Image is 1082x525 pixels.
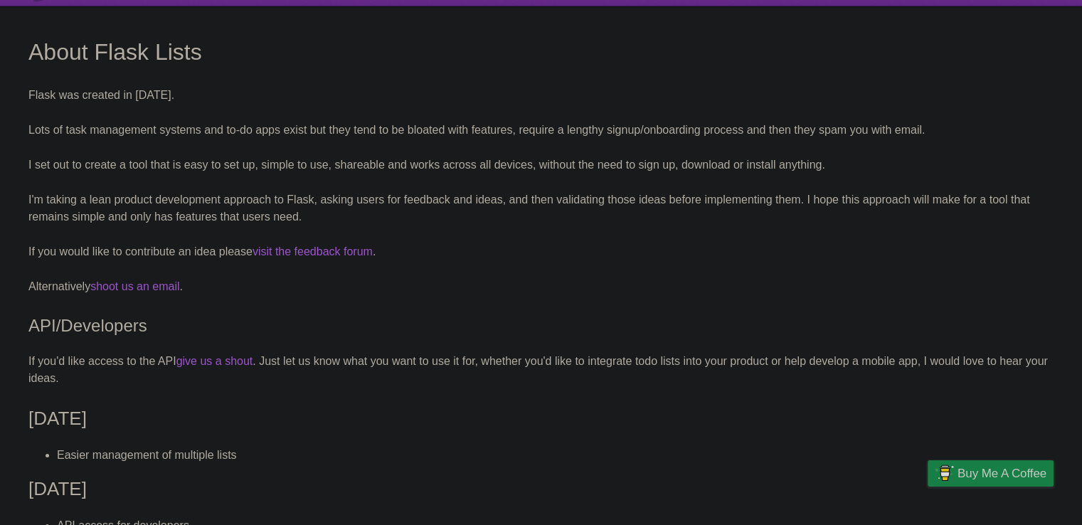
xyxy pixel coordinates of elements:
[28,475,1054,503] h3: [DATE]
[928,460,1054,487] a: Buy me a coffee
[28,191,1054,226] p: I'm taking a lean product development approach to Flask, asking users for feedback and ideas, and...
[253,245,373,258] a: visit the feedback forum
[28,313,1054,339] h2: API/Developers
[28,35,1054,69] h1: About Flask Lists
[28,353,1054,387] p: If you'd like access to the API . Just let us know what you want to use it for, whether you'd lik...
[90,280,179,292] a: shoot us an email
[28,243,1054,260] p: If you would like to contribute an idea please .
[28,157,1054,174] p: I set out to create a tool that is easy to set up, simple to use, shareable and works across all ...
[935,461,954,485] img: Buy me a coffee
[28,122,1054,139] p: Lots of task management systems and to-do apps exist but they tend to be bloated with features, r...
[28,405,1054,433] h3: [DATE]
[28,87,1054,104] p: Flask was created in [DATE].
[958,461,1046,486] span: Buy me a coffee
[57,447,1054,464] li: Easier management of multiple lists
[176,355,253,367] a: give us a shout
[28,278,1054,295] p: Alternatively .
